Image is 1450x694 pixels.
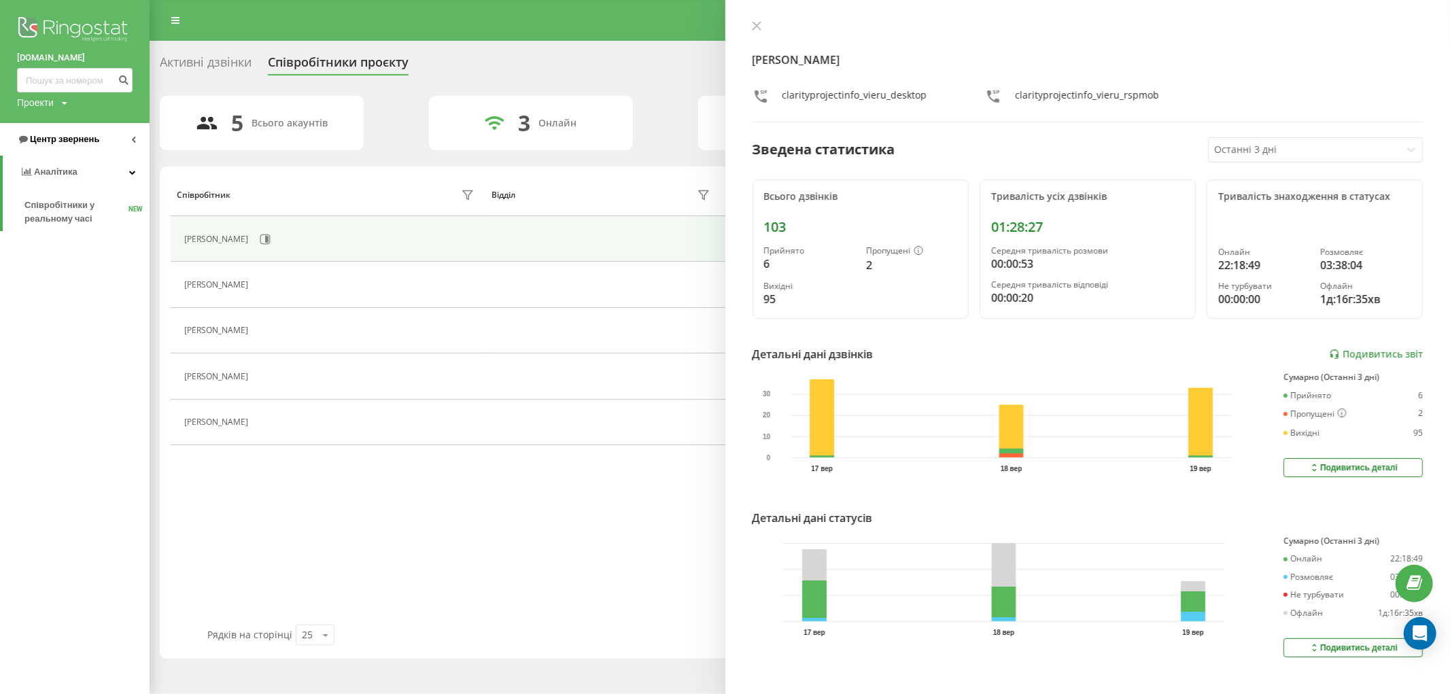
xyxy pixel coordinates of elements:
[1283,554,1322,563] div: Онлайн
[991,191,1184,203] div: Тривалість усіх дзвінків
[763,412,771,419] text: 20
[268,55,409,76] div: Співробітники проєкту
[252,118,328,129] div: Всього акаунтів
[184,235,252,244] div: [PERSON_NAME]
[30,134,99,144] span: Центр звернень
[766,454,770,462] text: 0
[1283,372,1423,382] div: Сумарно (Останні 3 дні)
[1218,291,1309,307] div: 00:00:00
[184,417,252,427] div: [PERSON_NAME]
[302,628,313,642] div: 25
[177,190,230,200] div: Співробітник
[1390,590,1423,600] div: 00:00:00
[1418,391,1423,400] div: 6
[207,628,292,641] span: Рядків на сторінці
[17,96,54,109] div: Проекти
[1309,642,1398,653] div: Подивитись деталі
[764,246,855,256] div: Прийнято
[17,68,133,92] input: Пошук за номером
[518,110,530,136] div: 3
[782,88,927,108] div: clarityprojectinfo_vieru_desktop
[992,629,1014,636] text: 18 вер
[991,219,1184,235] div: 01:28:27
[1283,428,1319,438] div: Вихідні
[491,190,515,200] div: Відділ
[1320,247,1411,257] div: Розмовляє
[991,246,1184,256] div: Середня тривалість розмови
[1283,608,1323,618] div: Офлайн
[24,193,150,231] a: Співробітники у реальному часіNEW
[764,281,855,291] div: Вихідні
[232,110,244,136] div: 5
[160,55,252,76] div: Активні дзвінки
[1378,608,1423,618] div: 1д:16г:35хв
[866,257,957,273] div: 2
[1418,409,1423,419] div: 2
[811,465,833,472] text: 17 вер
[1320,281,1411,291] div: Офлайн
[1000,465,1022,472] text: 18 вер
[3,156,150,188] a: Аналiтика
[1182,629,1204,636] text: 19 вер
[764,219,957,235] div: 103
[764,291,855,307] div: 95
[1413,428,1423,438] div: 95
[1320,257,1411,273] div: 03:38:04
[991,290,1184,306] div: 00:00:20
[991,256,1184,272] div: 00:00:53
[753,139,895,160] div: Зведена статистика
[1218,247,1309,257] div: Онлайн
[753,52,1423,68] h4: [PERSON_NAME]
[1218,281,1309,291] div: Не турбувати
[1283,590,1344,600] div: Не турбувати
[1390,554,1423,563] div: 22:18:49
[34,167,77,177] span: Аналiтика
[1320,291,1411,307] div: 1д:16г:35хв
[1283,536,1423,546] div: Сумарно (Останні 3 дні)
[1218,191,1411,203] div: Тривалість знаходження в статусах
[991,280,1184,290] div: Середня тривалість відповіді
[763,391,771,398] text: 30
[1309,462,1398,473] div: Подивитись деталі
[1283,638,1423,657] button: Подивитись деталі
[1015,88,1159,108] div: clarityprojectinfo_vieru_rspmob
[1390,572,1423,582] div: 03:38:04
[1329,349,1423,360] a: Подивитись звіт
[764,191,957,203] div: Всього дзвінків
[184,372,252,381] div: [PERSON_NAME]
[17,14,133,48] img: Ringostat logo
[1218,257,1309,273] div: 22:18:49
[1190,465,1211,472] text: 19 вер
[866,246,957,257] div: Пропущені
[763,433,771,440] text: 10
[24,198,128,226] span: Співробітники у реальному часі
[764,256,855,272] div: 6
[184,326,252,335] div: [PERSON_NAME]
[753,510,873,526] div: Детальні дані статусів
[1283,572,1333,582] div: Розмовляє
[1283,409,1347,419] div: Пропущені
[1404,617,1436,650] div: Open Intercom Messenger
[804,629,825,636] text: 17 вер
[1283,458,1423,477] button: Подивитись деталі
[17,51,133,65] a: [DOMAIN_NAME]
[1283,391,1331,400] div: Прийнято
[753,346,874,362] div: Детальні дані дзвінків
[538,118,576,129] div: Онлайн
[184,280,252,290] div: [PERSON_NAME]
